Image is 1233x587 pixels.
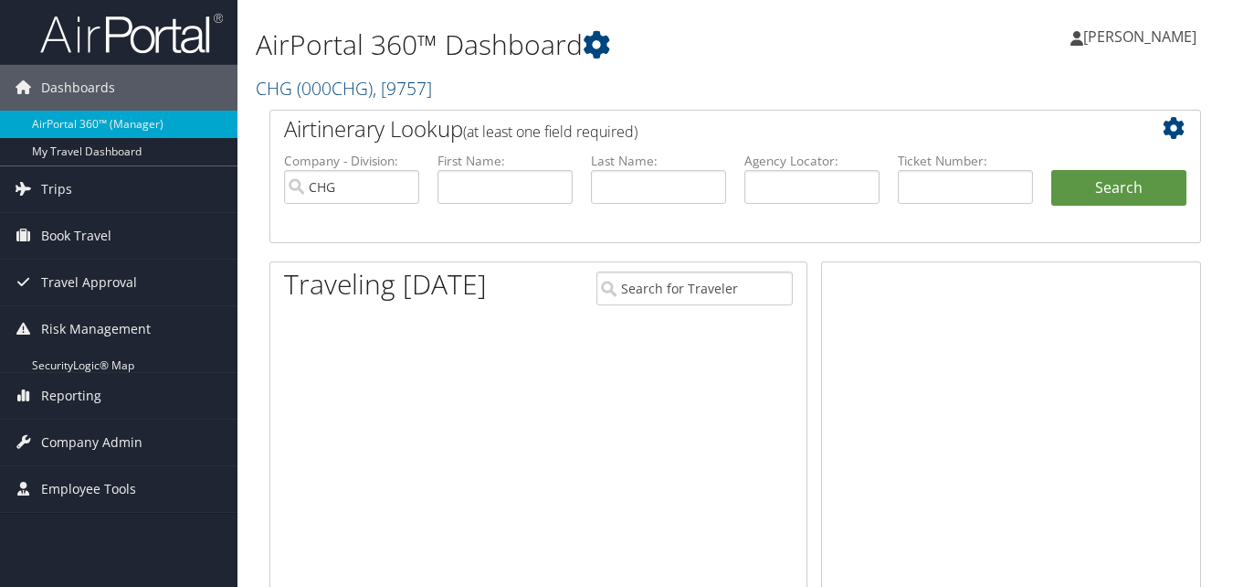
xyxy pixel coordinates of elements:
[41,166,72,212] span: Trips
[1070,9,1215,64] a: [PERSON_NAME]
[41,65,115,111] span: Dashboards
[373,76,432,101] span: , [ 9757 ]
[284,152,419,170] label: Company - Division:
[256,26,895,64] h1: AirPortal 360™ Dashboard
[41,213,111,259] span: Book Travel
[463,122,638,142] span: (at least one field required)
[744,152,880,170] label: Agency Locator:
[898,152,1033,170] label: Ticket Number:
[591,152,726,170] label: Last Name:
[41,373,101,419] span: Reporting
[297,76,373,101] span: ( 000CHG )
[256,76,432,101] a: CHG
[41,260,137,305] span: Travel Approval
[41,420,142,465] span: Company Admin
[596,272,792,305] input: Search for Traveler
[284,265,487,304] h1: Traveling [DATE]
[284,113,1109,144] h2: Airtinerary Lookup
[1083,27,1196,47] span: [PERSON_NAME]
[40,12,223,55] img: airportal-logo.png
[1051,170,1186,207] button: Search
[41,466,136,512] span: Employee Tools
[437,152,573,170] label: First Name:
[41,306,151,352] span: Risk Management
